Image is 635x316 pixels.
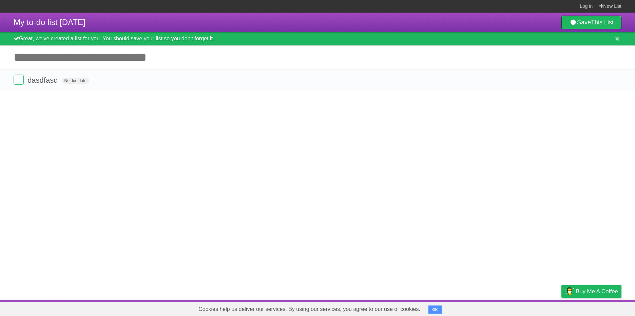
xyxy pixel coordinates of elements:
span: No due date [62,78,89,84]
span: dasdfasd [27,76,59,84]
span: Cookies help us deliver our services. By using our services, you agree to our use of cookies. [192,302,427,316]
label: Done [14,75,24,85]
a: Terms [530,301,544,314]
a: Developers [494,301,521,314]
a: Buy me a coffee [561,285,621,298]
a: Suggest a feature [579,301,621,314]
a: About [471,301,485,314]
a: Privacy [553,301,570,314]
a: SaveThis List [561,16,621,29]
button: OK [428,305,442,314]
span: Buy me a coffee [576,285,618,297]
span: My to-do list [DATE] [14,18,85,27]
b: This List [591,19,614,26]
img: Buy me a coffee [565,285,574,297]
